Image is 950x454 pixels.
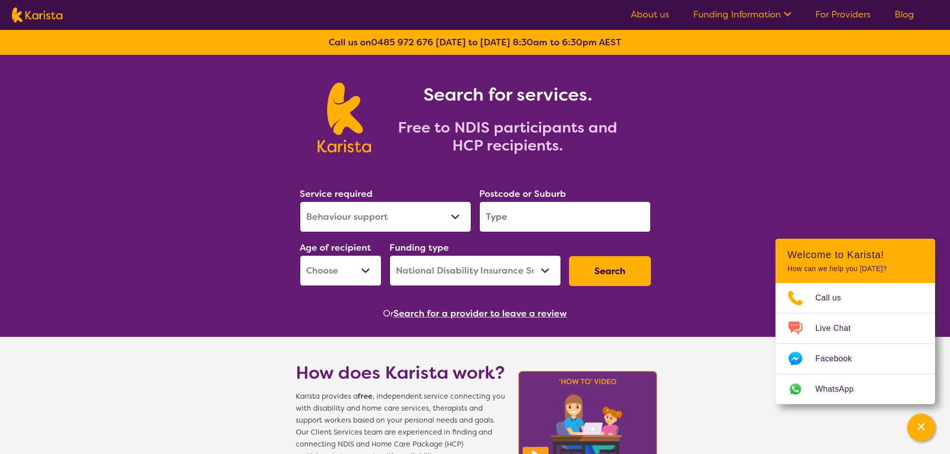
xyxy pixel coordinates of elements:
label: Age of recipient [300,242,371,254]
a: 0485 972 676 [371,36,433,48]
p: How can we help you [DATE]? [787,265,923,273]
a: About us [631,8,669,20]
b: free [358,392,373,401]
h2: Free to NDIS participants and HCP recipients. [383,119,632,154]
h1: How does Karista work? [296,361,505,385]
span: Live Chat [815,321,863,336]
span: Call us [815,291,853,305]
div: Channel Menu [775,239,935,404]
button: Search for a provider to leave a review [393,306,567,321]
a: Funding Information [693,8,791,20]
ul: Choose channel [775,283,935,404]
span: Or [383,306,393,321]
span: Facebook [815,351,864,366]
a: Web link opens in a new tab. [775,374,935,404]
label: Postcode or Suburb [479,188,566,200]
input: Type [479,201,651,232]
label: Service required [300,188,373,200]
a: For Providers [815,8,871,20]
img: Karista logo [318,83,371,152]
span: WhatsApp [815,382,866,397]
h1: Search for services. [383,83,632,107]
a: Blog [895,8,914,20]
b: Call us on [DATE] to [DATE] 8:30am to 6:30pm AEST [329,36,621,48]
button: Channel Menu [907,414,935,442]
label: Funding type [389,242,449,254]
h2: Welcome to Karista! [787,249,923,261]
img: Karista logo [12,7,62,22]
button: Search [569,256,651,286]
